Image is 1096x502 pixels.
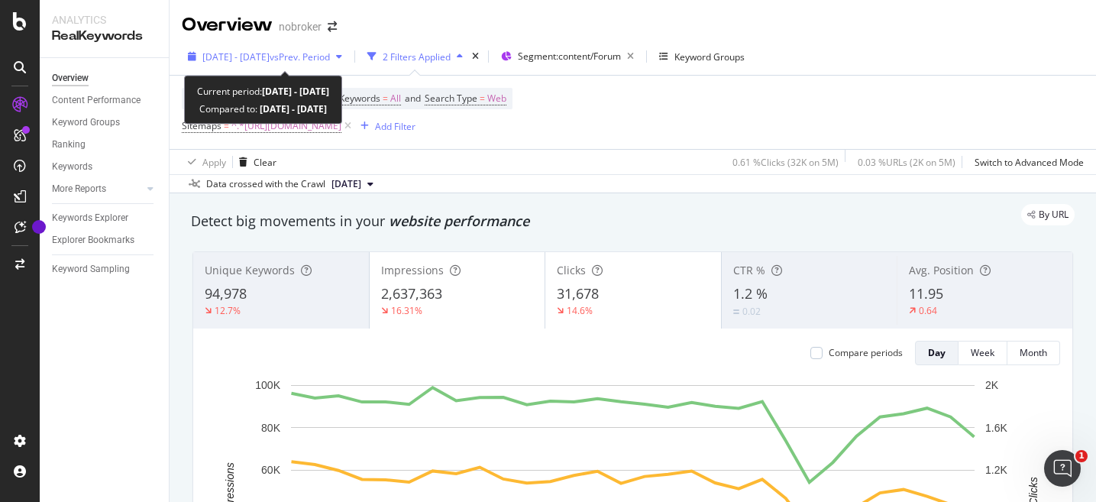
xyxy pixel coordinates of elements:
[32,220,46,234] div: Tooltip anchor
[182,119,221,132] span: Sitemaps
[202,50,270,63] span: [DATE] - [DATE]
[205,284,247,303] span: 94,978
[52,159,158,175] a: Keywords
[325,175,380,193] button: [DATE]
[279,19,322,34] div: nobroker
[52,12,157,28] div: Analytics
[557,263,586,277] span: Clicks
[425,92,477,105] span: Search Type
[197,83,329,100] div: Current period:
[733,284,768,303] span: 1.2 %
[858,156,955,169] div: 0.03 % URLs ( 2K on 5M )
[733,263,765,277] span: CTR %
[52,92,158,108] a: Content Performance
[1039,210,1069,219] span: By URL
[231,115,341,137] span: ^.*[URL][DOMAIN_NAME]
[732,156,839,169] div: 0.61 % Clicks ( 32K on 5M )
[52,210,158,226] a: Keywords Explorer
[742,305,761,318] div: 0.02
[495,44,640,69] button: Segment:content/Forum
[919,304,937,317] div: 0.64
[339,92,380,105] span: Keywords
[480,92,485,105] span: =
[182,44,348,69] button: [DATE] - [DATE]vsPrev. Period
[261,422,281,434] text: 80K
[182,12,273,38] div: Overview
[261,464,281,476] text: 60K
[52,210,128,226] div: Keywords Explorer
[199,100,327,118] div: Compared to:
[52,261,130,277] div: Keyword Sampling
[1020,346,1047,359] div: Month
[557,284,599,303] span: 31,678
[215,304,241,317] div: 12.7%
[328,21,337,32] div: arrow-right-arrow-left
[985,379,999,391] text: 2K
[255,379,280,391] text: 100K
[205,263,295,277] span: Unique Keywords
[52,137,158,153] a: Ranking
[909,263,974,277] span: Avg. Position
[928,346,946,359] div: Day
[52,181,106,197] div: More Reports
[52,92,141,108] div: Content Performance
[182,150,226,174] button: Apply
[674,50,745,63] div: Keyword Groups
[257,102,327,115] b: [DATE] - [DATE]
[52,232,134,248] div: Explorer Bookmarks
[361,44,469,69] button: 2 Filters Applied
[985,464,1007,476] text: 1.2K
[567,304,593,317] div: 14.6%
[52,159,92,175] div: Keywords
[383,92,388,105] span: =
[975,156,1084,169] div: Switch to Advanced Mode
[52,70,89,86] div: Overview
[733,309,739,314] img: Equal
[1044,450,1081,487] iframe: Intercom live chat
[985,422,1007,434] text: 1.6K
[391,304,422,317] div: 16.31%
[829,346,903,359] div: Compare periods
[52,261,158,277] a: Keyword Sampling
[383,50,451,63] div: 2 Filters Applied
[206,177,325,191] div: Data crossed with the Crawl
[518,50,621,63] span: Segment: content/Forum
[469,49,482,64] div: times
[52,115,120,131] div: Keyword Groups
[1007,341,1060,365] button: Month
[52,70,158,86] a: Overview
[390,88,401,109] span: All
[262,85,329,98] b: [DATE] - [DATE]
[487,88,506,109] span: Web
[653,44,751,69] button: Keyword Groups
[202,156,226,169] div: Apply
[405,92,421,105] span: and
[354,117,415,135] button: Add Filter
[909,284,943,303] span: 11.95
[52,232,158,248] a: Explorer Bookmarks
[381,284,442,303] span: 2,637,363
[1075,450,1088,462] span: 1
[52,115,158,131] a: Keyword Groups
[968,150,1084,174] button: Switch to Advanced Mode
[224,119,229,132] span: =
[1021,204,1075,225] div: legacy label
[52,137,86,153] div: Ranking
[233,150,276,174] button: Clear
[52,28,157,45] div: RealKeywords
[331,177,361,191] span: 2025 Apr. 7th
[971,346,994,359] div: Week
[254,156,276,169] div: Clear
[915,341,959,365] button: Day
[375,120,415,133] div: Add Filter
[381,263,444,277] span: Impressions
[959,341,1007,365] button: Week
[52,181,143,197] a: More Reports
[270,50,330,63] span: vs Prev. Period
